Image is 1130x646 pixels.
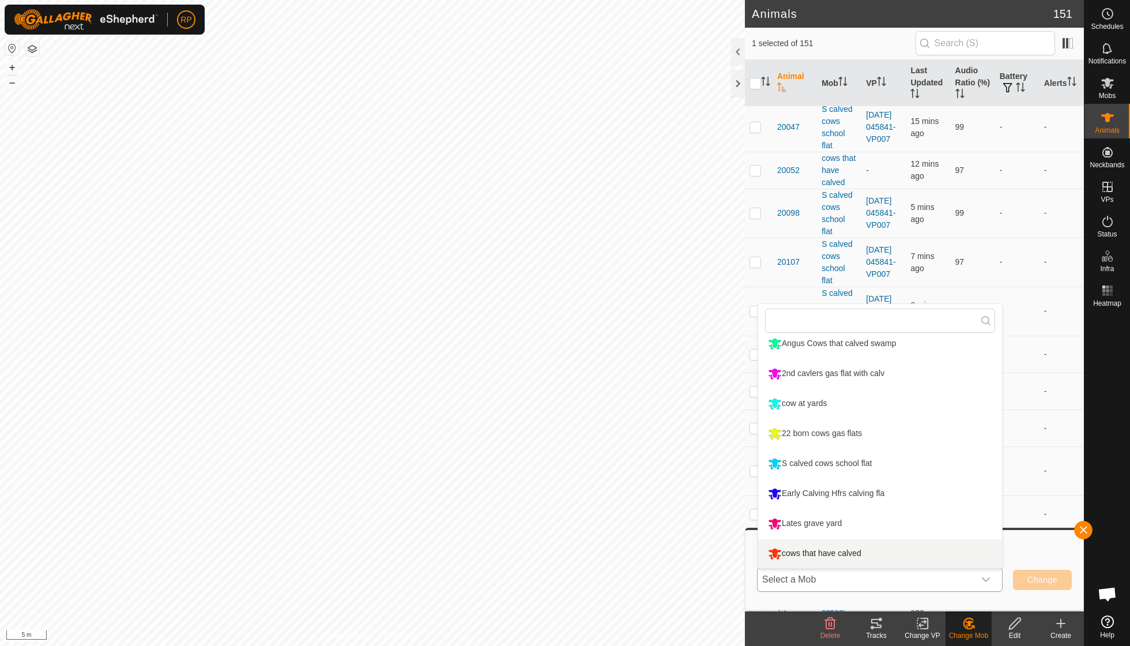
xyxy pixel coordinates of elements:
[1100,632,1114,639] span: Help
[955,122,965,132] span: 99
[951,60,995,107] th: Audio Ratio (%)
[758,568,974,591] span: Select a Mob
[899,630,946,641] div: Change VP
[765,514,845,534] div: Lates grave yard
[1013,570,1072,590] button: Change
[1039,446,1084,495] td: -
[910,301,934,322] span: 1 Oct 2025 at 7:57 PM
[822,103,857,152] div: S calved cows school flat
[974,568,997,591] div: dropdown trigger
[758,449,1002,478] li: S calved cows school flat
[1099,92,1116,99] span: Mobs
[777,256,800,268] span: 20107
[822,189,857,238] div: S calved cows school flat
[5,61,19,74] button: +
[1090,577,1125,611] div: Open chat
[995,373,1039,410] td: -
[866,166,869,175] app-display-virtual-paddock-transition: -
[822,238,857,287] div: S calved cows school flat
[1039,373,1084,410] td: -
[384,631,418,641] a: Contact Us
[752,37,916,50] span: 1 selected of 151
[25,42,39,56] button: Map Layers
[1090,161,1124,168] span: Neckbands
[758,479,1002,508] li: Early Calving Hfrs calving fla
[1100,265,1114,272] span: Infra
[955,257,965,266] span: 97
[758,239,1002,568] ul: Option List
[955,208,965,217] span: 99
[820,632,841,640] span: Delete
[761,78,770,88] p-sorticon: Activate to sort
[995,103,1039,152] td: -
[995,410,1039,446] td: -
[777,164,800,176] span: 20052
[1027,575,1057,584] span: Change
[995,446,1039,495] td: -
[822,152,857,189] div: cows that have calved
[1039,495,1084,532] td: -
[955,166,965,175] span: 97
[853,630,899,641] div: Tracks
[877,78,886,88] p-sorticon: Activate to sort
[995,60,1039,107] th: Battery
[995,495,1039,532] td: -
[777,84,786,93] p-sorticon: Activate to sort
[758,389,1002,418] li: cow at yards
[1084,611,1130,643] a: Help
[916,31,1055,55] input: Search (S)
[910,91,920,100] p-sorticon: Activate to sort
[1038,630,1084,641] div: Create
[1097,231,1117,238] span: Status
[992,630,1038,641] div: Edit
[906,60,950,107] th: Last Updated
[861,60,906,107] th: VP
[765,334,899,354] div: Angus Cows that calved swamp
[866,294,895,328] a: [DATE] 045841-VP007
[1039,410,1084,446] td: -
[1067,78,1076,88] p-sorticon: Activate to sort
[910,117,939,138] span: 1 Oct 2025 at 7:50 PM
[1039,152,1084,189] td: -
[838,78,847,88] p-sorticon: Activate to sort
[995,189,1039,238] td: -
[866,196,895,230] a: [DATE] 045841-VP007
[758,329,1002,358] li: Angus Cows that calved swamp
[327,631,370,641] a: Privacy Policy
[765,424,865,444] div: 22 born cows gas flats
[822,287,857,336] div: S calved cows school flat
[1016,84,1025,93] p-sorticon: Activate to sort
[5,42,19,55] button: Reset Map
[1088,58,1126,65] span: Notifications
[995,287,1039,336] td: -
[777,121,800,133] span: 20047
[752,7,1053,21] h2: Animals
[765,454,875,474] div: S calved cows school flat
[866,245,895,279] a: [DATE] 045841-VP007
[946,630,992,641] div: Change Mob
[5,76,19,89] button: –
[995,152,1039,189] td: -
[910,251,934,273] span: 1 Oct 2025 at 7:58 PM
[1091,23,1123,30] span: Schedules
[910,202,934,224] span: 1 Oct 2025 at 8:00 PM
[180,14,191,26] span: RP
[955,91,965,100] p-sorticon: Activate to sort
[765,484,887,504] div: Early Calving Hfrs calving fla
[765,394,830,414] div: cow at yards
[995,238,1039,287] td: -
[758,419,1002,448] li: 22 born cows gas flats
[1095,127,1120,134] span: Animals
[1093,300,1121,307] span: Heatmap
[1039,189,1084,238] td: -
[1053,5,1072,22] span: 151
[765,544,864,564] div: cows that have calved
[1039,103,1084,152] td: -
[866,110,895,144] a: [DATE] 045841-VP007
[1039,238,1084,287] td: -
[995,336,1039,373] td: -
[773,60,817,107] th: Animal
[1039,287,1084,336] td: -
[1039,336,1084,373] td: -
[777,207,800,219] span: 20098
